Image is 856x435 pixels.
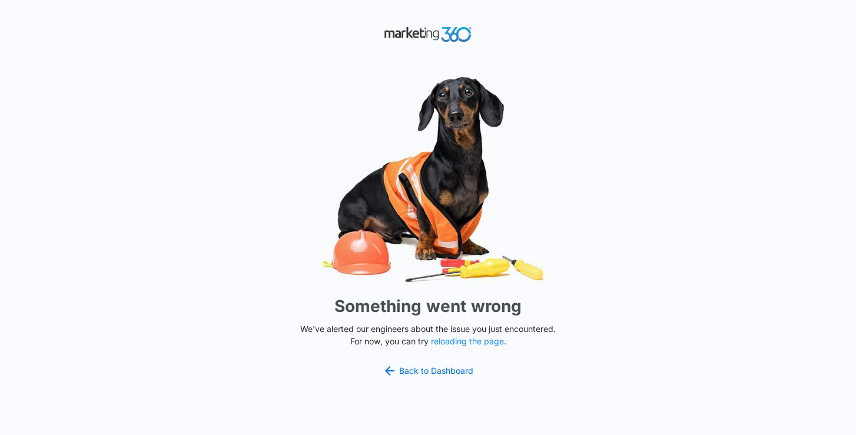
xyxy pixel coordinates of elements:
h1: Something went wrong [334,294,522,318]
img: Marketing 360 Logo [384,24,472,45]
img: Sad Dog [251,69,605,289]
button: reloading the page [431,337,504,346]
a: Back to Dashboard [383,364,473,378]
p: We've alerted our engineers about the issue you just encountered. For now, you can try . [296,323,560,347]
